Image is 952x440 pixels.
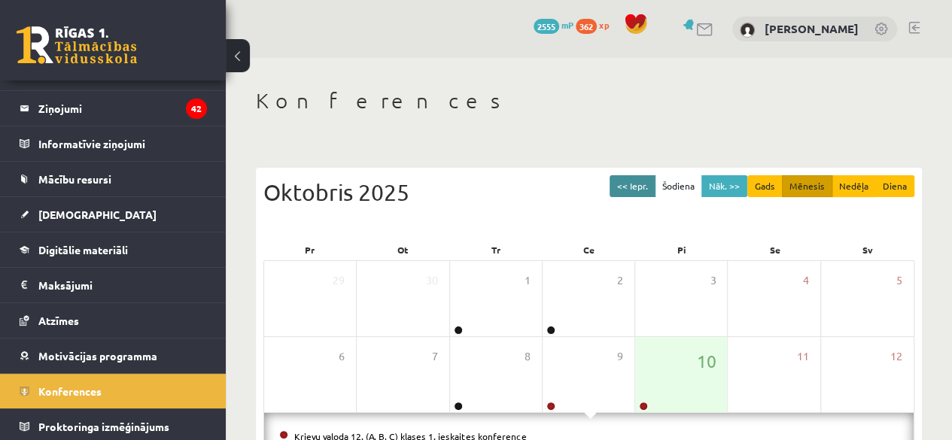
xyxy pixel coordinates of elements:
[610,175,655,197] button: << Iepr.
[38,420,169,433] span: Proktoringa izmēģinājums
[20,303,207,338] a: Atzīmes
[20,232,207,267] a: Digitālie materiāli
[38,243,128,256] span: Digitālie materiāli
[525,348,531,365] span: 8
[617,272,623,289] span: 2
[896,272,902,289] span: 5
[617,348,623,365] span: 9
[263,239,357,260] div: Pr
[426,272,438,289] span: 30
[38,126,207,161] legend: Informatīvie ziņojumi
[599,19,609,31] span: xp
[186,99,207,119] i: 42
[256,88,922,114] h1: Konferences
[432,348,438,365] span: 7
[696,348,716,374] span: 10
[38,384,102,398] span: Konferences
[803,272,809,289] span: 4
[797,348,809,365] span: 11
[20,126,207,161] a: Informatīvie ziņojumi
[449,239,543,260] div: Tr
[576,19,616,31] a: 362 xp
[525,272,531,289] span: 1
[357,239,450,260] div: Ot
[333,272,345,289] span: 29
[534,19,559,34] span: 2555
[561,19,573,31] span: mP
[17,26,137,64] a: Rīgas 1. Tālmācības vidusskola
[710,272,716,289] span: 3
[821,239,914,260] div: Sv
[890,348,902,365] span: 12
[832,175,876,197] button: Nedēļa
[339,348,345,365] span: 6
[263,175,914,209] div: Oktobris 2025
[543,239,636,260] div: Ce
[20,197,207,232] a: [DEMOGRAPHIC_DATA]
[728,239,822,260] div: Se
[747,175,783,197] button: Gads
[782,175,832,197] button: Mēnesis
[701,175,747,197] button: Nāk. >>
[38,268,207,302] legend: Maksājumi
[38,172,111,186] span: Mācību resursi
[534,19,573,31] a: 2555 mP
[20,374,207,408] a: Konferences
[38,314,79,327] span: Atzīmes
[38,349,157,363] span: Motivācijas programma
[765,21,859,36] a: [PERSON_NAME]
[38,208,157,221] span: [DEMOGRAPHIC_DATA]
[38,91,207,126] legend: Ziņojumi
[20,338,207,373] a: Motivācijas programma
[20,91,207,126] a: Ziņojumi42
[635,239,728,260] div: Pi
[576,19,597,34] span: 362
[740,23,755,38] img: Kristīne Ozola
[20,268,207,302] a: Maksājumi
[20,162,207,196] a: Mācību resursi
[655,175,702,197] button: Šodiena
[875,175,914,197] button: Diena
